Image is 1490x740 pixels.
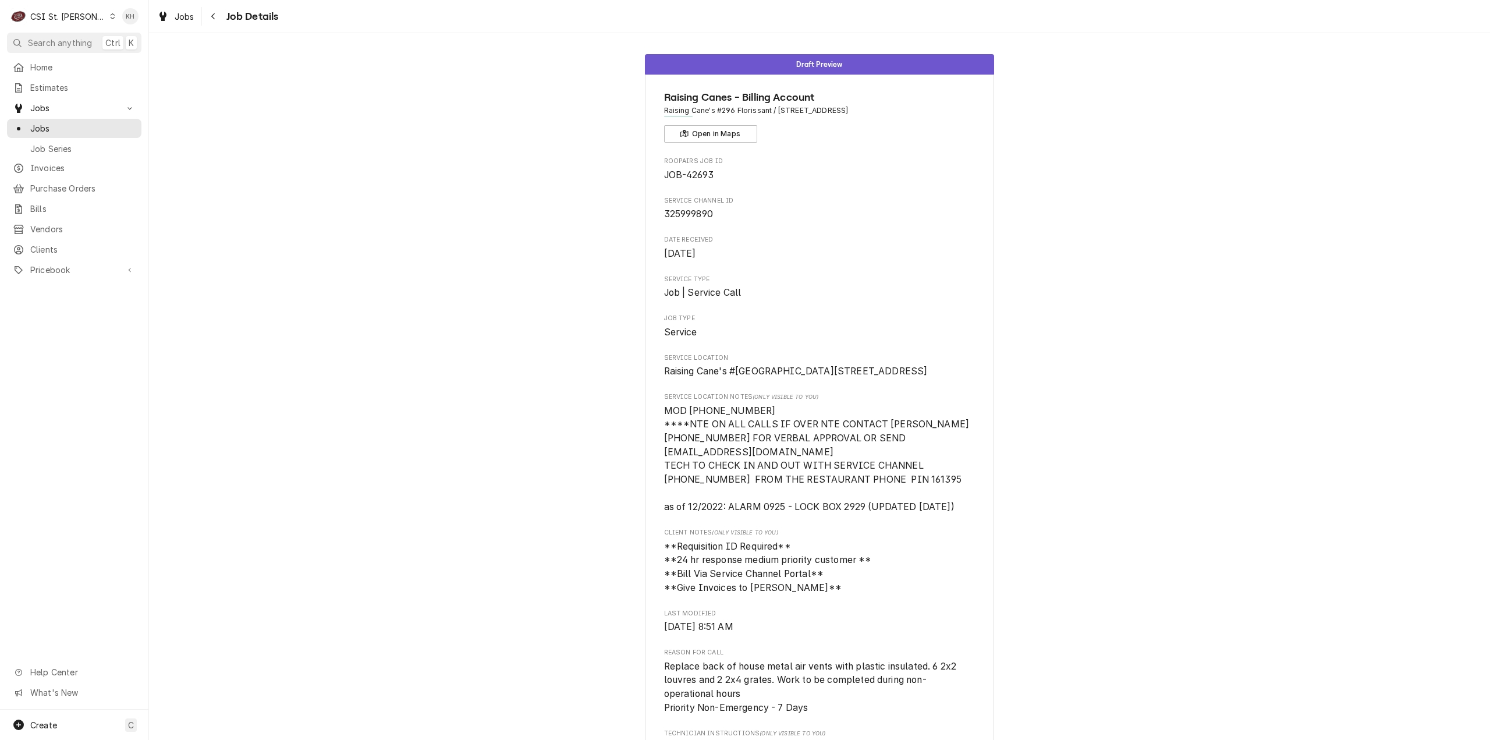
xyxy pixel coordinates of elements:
[664,661,959,713] span: Replace back of house metal air vents with plastic insulated. 6 2x2 louvres and 2 2x4 grates. Wor...
[122,8,139,24] div: KH
[10,8,27,24] div: CSI St. Louis's Avatar
[30,122,136,134] span: Jobs
[30,264,118,276] span: Pricebook
[129,37,134,49] span: K
[664,392,975,514] div: [object Object]
[664,541,872,593] span: **Requisition ID Required** **24 hr response medium priority customer ** **Bill Via Service Chann...
[664,325,975,339] span: Job Type
[175,10,194,23] span: Jobs
[664,235,975,260] div: Date Received
[664,648,975,714] div: Reason For Call
[30,182,136,194] span: Purchase Orders
[7,179,141,198] a: Purchase Orders
[664,196,975,206] span: Service Channel ID
[664,287,742,298] span: Job | Service Call
[664,353,975,378] div: Service Location
[664,314,975,339] div: Job Type
[30,61,136,73] span: Home
[664,275,975,284] span: Service Type
[645,54,994,75] div: Status
[664,125,757,143] button: Open in Maps
[7,119,141,138] a: Jobs
[664,314,975,323] span: Job Type
[30,10,106,23] div: CSI St. [PERSON_NAME]
[7,663,141,682] a: Go to Help Center
[712,529,778,536] span: (Only Visible to You)
[223,9,279,24] span: Job Details
[7,58,141,77] a: Home
[664,168,975,182] span: Roopairs Job ID
[664,648,975,657] span: Reason For Call
[664,157,975,182] div: Roopairs Job ID
[7,33,141,53] button: Search anythingCtrlK
[204,7,223,26] button: Navigate back
[10,8,27,24] div: C
[7,240,141,259] a: Clients
[664,90,975,143] div: Client Information
[664,621,733,632] span: [DATE] 8:51 AM
[796,61,842,68] span: Draft Preview
[664,364,975,378] span: Service Location
[664,247,975,261] span: Date Received
[664,366,928,377] span: Raising Cane's #[GEOGRAPHIC_DATA][STREET_ADDRESS]
[30,666,134,678] span: Help Center
[664,528,975,594] div: [object Object]
[30,223,136,235] span: Vendors
[664,208,713,219] span: 325999890
[7,98,141,118] a: Go to Jobs
[664,609,975,618] span: Last Modified
[664,196,975,221] div: Service Channel ID
[664,275,975,300] div: Service Type
[664,660,975,715] span: Reason For Call
[664,540,975,595] span: [object Object]
[7,683,141,702] a: Go to What's New
[664,729,975,738] span: Technician Instructions
[7,199,141,218] a: Bills
[30,82,136,94] span: Estimates
[664,405,972,512] span: MOD [PHONE_NUMBER] ****NTE ON ALL CALLS IF OVER NTE CONTACT [PERSON_NAME] [PHONE_NUMBER] FOR VERB...
[664,609,975,634] div: Last Modified
[28,37,92,49] span: Search anything
[152,7,199,26] a: Jobs
[105,37,120,49] span: Ctrl
[30,686,134,699] span: What's New
[30,102,118,114] span: Jobs
[30,243,136,256] span: Clients
[664,392,975,402] span: Service Location Notes
[664,620,975,634] span: Last Modified
[664,327,697,338] span: Service
[122,8,139,24] div: Kelsey Hetlage's Avatar
[664,157,975,166] span: Roopairs Job ID
[7,139,141,158] a: Job Series
[664,528,975,537] span: Client Notes
[664,404,975,514] span: [object Object]
[664,90,975,105] span: Name
[128,719,134,731] span: C
[664,169,714,180] span: JOB-42693
[30,162,136,174] span: Invoices
[7,158,141,178] a: Invoices
[760,730,825,737] span: (Only Visible to You)
[664,235,975,245] span: Date Received
[30,143,136,155] span: Job Series
[753,394,818,400] span: (Only Visible to You)
[664,248,696,259] span: [DATE]
[664,286,975,300] span: Service Type
[664,207,975,221] span: Service Channel ID
[30,203,136,215] span: Bills
[30,720,57,730] span: Create
[664,105,975,116] span: Address
[7,78,141,97] a: Estimates
[7,260,141,279] a: Go to Pricebook
[7,219,141,239] a: Vendors
[664,353,975,363] span: Service Location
